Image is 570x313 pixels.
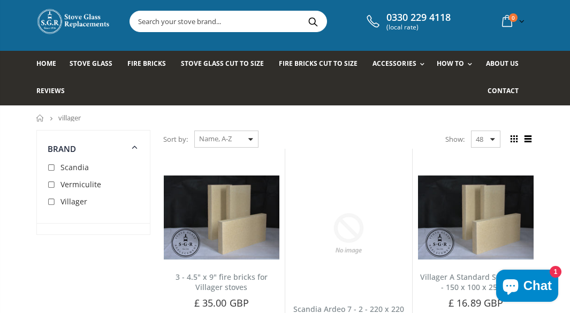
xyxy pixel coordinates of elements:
[127,59,166,68] span: Fire Bricks
[279,59,358,68] span: Fire Bricks Cut To Size
[437,59,464,68] span: How To
[127,51,174,78] a: Fire Bricks
[488,86,519,95] span: Contact
[36,114,44,121] a: Home
[163,130,188,149] span: Sort by:
[36,78,73,105] a: Reviews
[130,11,425,32] input: Search your stove brand...
[373,59,416,68] span: Accessories
[373,51,429,78] a: Accessories
[194,296,249,309] span: £ 35.00 GBP
[36,59,56,68] span: Home
[36,8,111,35] img: Stove Glass Replacement
[70,51,120,78] a: Stove Glass
[164,175,280,259] img: 3 - 4.5" x 9" fire bricks for Villager stoves
[58,113,81,123] span: villager
[36,86,65,95] span: Reviews
[509,13,518,22] span: 0
[437,51,477,78] a: How To
[36,51,64,78] a: Home
[301,11,325,32] button: Search
[522,133,534,145] span: List view
[486,51,527,78] a: About us
[488,78,527,105] a: Contact
[508,133,520,145] span: Grid view
[445,131,465,148] span: Show:
[486,59,519,68] span: About us
[498,11,527,32] a: 0
[181,51,272,78] a: Stove Glass Cut To Size
[449,296,503,309] span: £ 16.89 GBP
[181,59,264,68] span: Stove Glass Cut To Size
[70,59,112,68] span: Stove Glass
[60,196,87,207] span: Villager
[48,143,77,154] span: Brand
[493,270,561,304] inbox-online-store-chat: Shopify online store chat
[176,272,268,292] a: 3 - 4.5" x 9" fire bricks for Villager stoves
[420,272,531,292] a: Villager A Standard Stove Brick - 150 x 100 x 25mm
[279,51,366,78] a: Fire Bricks Cut To Size
[418,175,534,259] img: Villager A Standard Stove Brick
[60,162,89,172] span: Scandia
[60,179,101,189] span: Vermiculite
